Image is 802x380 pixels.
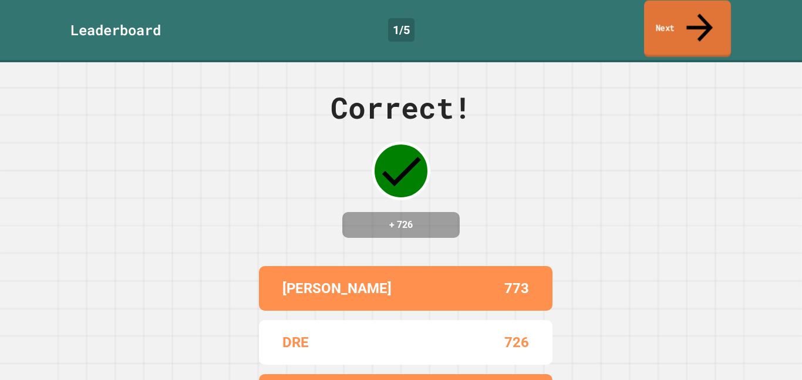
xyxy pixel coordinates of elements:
div: Correct! [331,86,471,130]
a: Next [644,1,731,58]
h4: + 726 [354,218,448,232]
div: Leaderboard [70,19,161,41]
p: [PERSON_NAME] [282,278,392,299]
div: 1 / 5 [388,18,415,42]
p: DRE [282,332,309,353]
p: 773 [504,278,529,299]
p: 726 [504,332,529,353]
